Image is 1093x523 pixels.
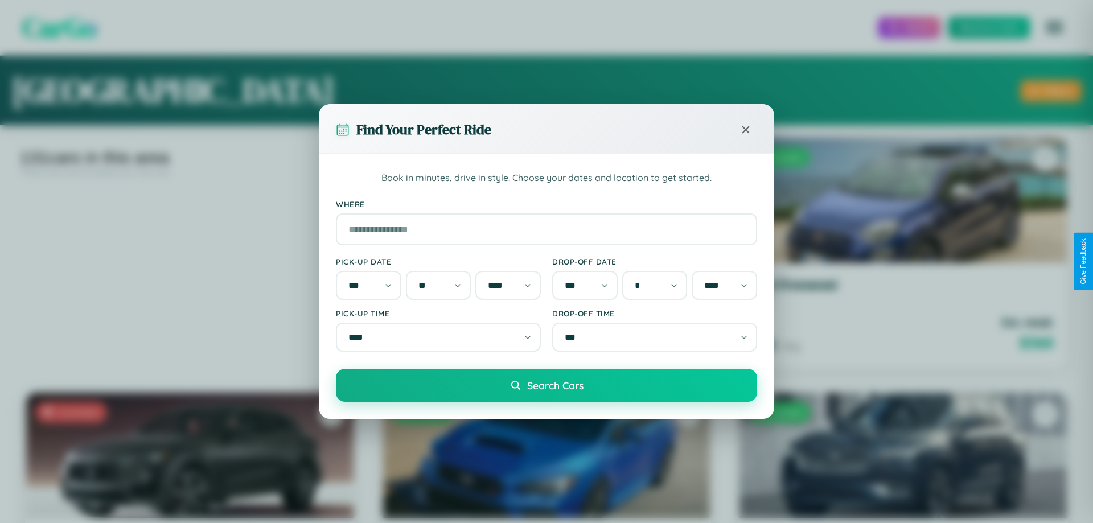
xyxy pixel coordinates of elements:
[336,199,757,209] label: Where
[336,257,541,266] label: Pick-up Date
[527,379,584,392] span: Search Cars
[356,120,491,139] h3: Find Your Perfect Ride
[336,369,757,402] button: Search Cars
[552,308,757,318] label: Drop-off Time
[552,257,757,266] label: Drop-off Date
[336,171,757,186] p: Book in minutes, drive in style. Choose your dates and location to get started.
[336,308,541,318] label: Pick-up Time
